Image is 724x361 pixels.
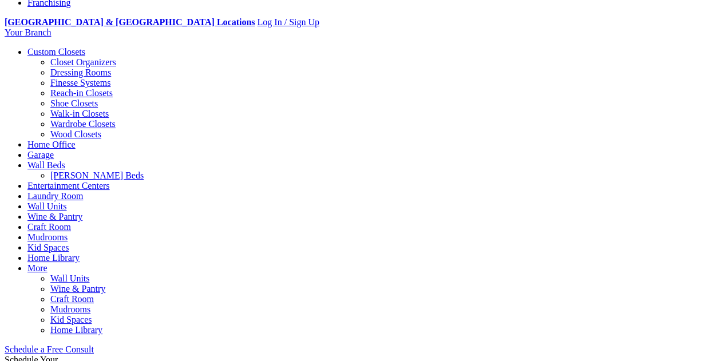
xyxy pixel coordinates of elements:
a: Wood Closets [50,129,101,139]
a: Kid Spaces [27,243,69,252]
a: Walk-in Closets [50,109,109,118]
a: [PERSON_NAME] Beds [50,170,144,180]
a: Kid Spaces [50,315,92,324]
a: Home Library [50,325,102,335]
a: Reach-in Closets [50,88,113,98]
a: Wall Units [50,273,89,283]
a: Your Branch [5,27,51,37]
a: Log In / Sign Up [257,17,319,27]
a: Wardrobe Closets [50,119,116,129]
a: [GEOGRAPHIC_DATA] & [GEOGRAPHIC_DATA] Locations [5,17,255,27]
a: Mudrooms [27,232,68,242]
a: Shoe Closets [50,98,98,108]
a: More menu text will display only on big screen [27,263,48,273]
a: Mudrooms [50,304,90,314]
a: Wine & Pantry [27,212,82,221]
a: Wine & Pantry [50,284,105,293]
a: Wall Beds [27,160,65,170]
a: Home Library [27,253,80,263]
a: Schedule a Free Consult (opens a dropdown menu) [5,344,94,354]
a: Home Office [27,140,76,149]
a: Dressing Rooms [50,68,111,77]
a: Garage [27,150,54,160]
a: Finesse Systems [50,78,110,88]
a: Craft Room [27,222,71,232]
a: Entertainment Centers [27,181,110,191]
a: Custom Closets [27,47,85,57]
a: Wall Units [27,201,66,211]
a: Closet Organizers [50,57,116,67]
a: Laundry Room [27,191,83,201]
a: Craft Room [50,294,94,304]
